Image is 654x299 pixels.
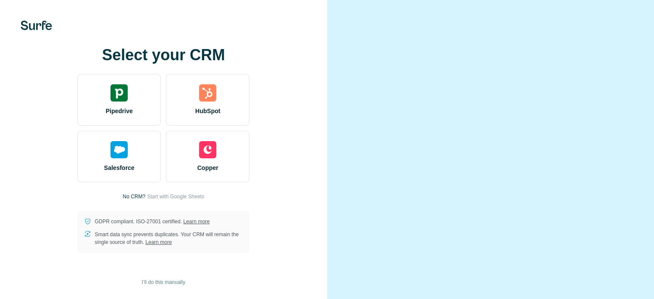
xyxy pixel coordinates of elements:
[111,84,128,102] img: pipedrive's logo
[111,141,128,158] img: salesforce's logo
[145,239,172,245] a: Learn more
[95,218,209,225] p: GDPR compliant. ISO-27001 certified.
[142,278,185,286] span: I’ll do this manually
[123,193,146,200] p: No CRM?
[197,163,218,172] span: Copper
[77,46,249,64] h1: Select your CRM
[136,276,191,289] button: I’ll do this manually
[104,163,135,172] span: Salesforce
[106,107,133,115] span: Pipedrive
[183,219,209,225] a: Learn more
[147,193,204,200] button: Start with Google Sheets
[199,84,216,102] img: hubspot's logo
[21,21,52,30] img: Surfe's logo
[199,141,216,158] img: copper's logo
[195,107,220,115] span: HubSpot
[95,231,243,246] p: Smart data sync prevents duplicates. Your CRM will remain the single source of truth.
